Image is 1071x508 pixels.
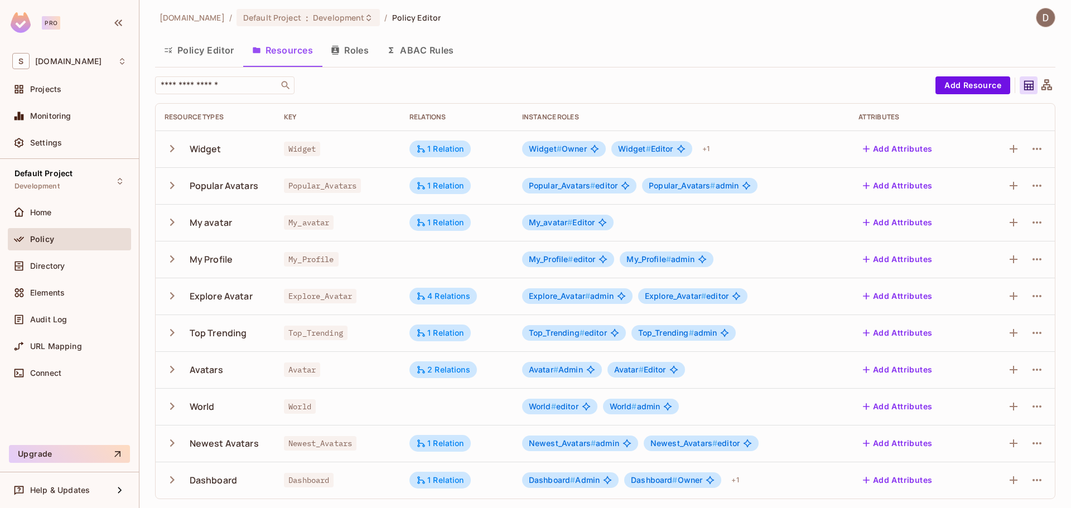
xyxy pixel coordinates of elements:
span: World [529,401,556,411]
span: Connect [30,369,61,378]
span: editor [529,402,578,411]
span: My_Profile [626,254,671,264]
span: Top_Trending [638,328,694,337]
span: Widget [284,142,320,156]
img: SReyMgAAAABJRU5ErkJggg== [11,12,31,33]
div: Instance roles [522,113,841,122]
button: Add Attributes [858,140,937,158]
button: Add Attributes [858,361,937,379]
span: editor [645,292,729,301]
span: Editor [618,144,673,153]
span: Newest_Avatars [284,436,356,451]
div: My avatar [190,216,232,229]
span: Top_Trending [284,326,348,340]
span: Popular_Avatars [649,181,715,190]
div: Explore Avatar [190,290,253,302]
span: My_avatar [284,215,334,230]
span: # [591,438,596,448]
span: # [568,254,573,264]
span: # [631,401,636,411]
span: Explore_Avatar [529,291,590,301]
div: 1 Relation [416,181,464,191]
button: Add Attributes [858,177,937,195]
span: : [305,13,309,22]
div: Key [284,113,392,122]
button: Upgrade [9,445,130,463]
div: + 1 [698,140,714,158]
span: Projects [30,85,61,94]
span: Dashboard [529,475,576,485]
button: Add Attributes [858,287,937,305]
span: # [553,365,558,374]
div: Resource Types [165,113,266,122]
span: Widget [618,144,651,153]
span: Admin [529,365,583,374]
div: 1 Relation [416,217,464,228]
img: Dat Nghiem Quoc [1036,8,1055,27]
button: Add Attributes [858,324,937,342]
span: Development [15,182,60,191]
div: Attributes [858,113,968,122]
span: Dashboard [631,475,678,485]
span: S [12,53,30,69]
span: # [557,144,562,153]
span: Audit Log [30,315,67,324]
span: admin [638,328,717,337]
span: editor [650,439,740,448]
span: Explore_Avatar [645,291,706,301]
span: admin [610,402,660,411]
span: Admin [529,476,600,485]
span: editor [529,328,607,337]
span: Explore_Avatar [284,289,356,303]
span: Editor [614,365,666,374]
span: Default Project [15,169,73,178]
div: + 1 [727,471,743,489]
div: Widget [190,143,221,155]
div: 2 Relations [416,365,470,375]
span: # [639,365,644,374]
div: 4 Relations [416,291,470,301]
div: 1 Relation [416,328,464,338]
div: Dashboard [190,474,237,486]
div: My Profile [190,253,233,265]
button: Add Resource [935,76,1010,94]
span: Popular_Avatars [529,181,595,190]
span: Policy Editor [392,12,441,23]
span: # [567,217,572,227]
div: World [190,400,215,413]
div: 1 Relation [416,475,464,485]
span: Avatar [284,362,320,377]
div: Relations [409,113,504,122]
span: Dashboard [284,473,334,487]
span: Editor [529,218,595,227]
span: # [585,291,590,301]
span: # [551,401,556,411]
span: # [710,181,715,190]
button: Add Attributes [858,471,937,489]
button: Add Attributes [858,434,937,452]
span: editor [529,255,596,264]
span: # [570,475,575,485]
span: Home [30,208,52,217]
span: Newest_Avatars [650,438,717,448]
div: Top Trending [190,327,247,339]
span: Monitoring [30,112,71,120]
span: # [580,328,585,337]
span: Popular_Avatars [284,178,361,193]
span: Top_Trending [529,328,585,337]
li: / [229,12,232,23]
span: Development [313,12,364,23]
span: Directory [30,262,65,270]
div: 1 Relation [416,438,464,448]
span: the active workspace [160,12,225,23]
div: Pro [42,16,60,30]
span: World [610,401,637,411]
span: editor [529,181,617,190]
span: # [590,181,595,190]
span: admin [626,255,694,264]
div: Avatars [190,364,223,376]
span: Policy [30,235,54,244]
button: Add Attributes [858,398,937,415]
div: 1 Relation [416,144,464,154]
span: admin [529,292,614,301]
